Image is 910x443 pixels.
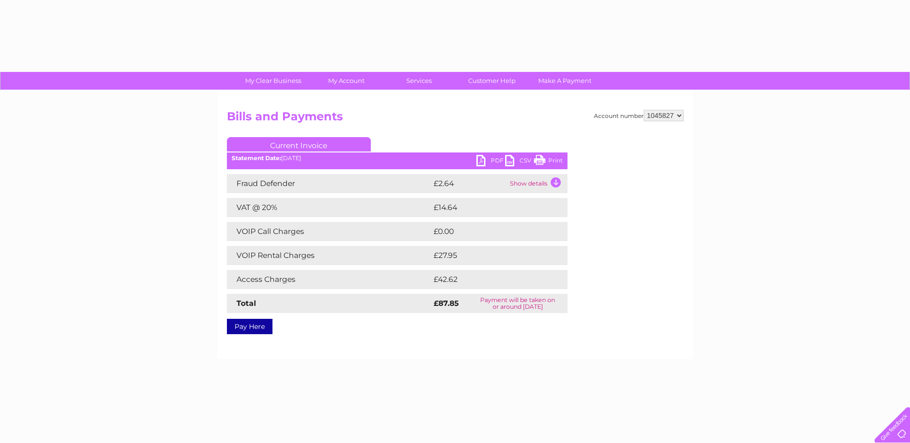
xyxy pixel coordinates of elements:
[234,72,313,90] a: My Clear Business
[534,155,563,169] a: Print
[594,110,684,121] div: Account number
[508,174,567,193] td: Show details
[431,222,545,241] td: £0.00
[379,72,459,90] a: Services
[236,299,256,308] strong: Total
[307,72,386,90] a: My Account
[227,319,272,334] a: Pay Here
[468,294,567,313] td: Payment will be taken on or around [DATE]
[434,299,459,308] strong: £87.85
[232,154,281,162] b: Statement Date:
[431,246,548,265] td: £27.95
[476,155,505,169] a: PDF
[452,72,532,90] a: Customer Help
[431,174,508,193] td: £2.64
[227,110,684,128] h2: Bills and Payments
[227,137,371,152] a: Current Invoice
[227,222,431,241] td: VOIP Call Charges
[227,246,431,265] td: VOIP Rental Charges
[227,270,431,289] td: Access Charges
[227,155,567,162] div: [DATE]
[505,155,534,169] a: CSV
[227,198,431,217] td: VAT @ 20%
[431,198,548,217] td: £14.64
[227,174,431,193] td: Fraud Defender
[525,72,604,90] a: Make A Payment
[431,270,548,289] td: £42.62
